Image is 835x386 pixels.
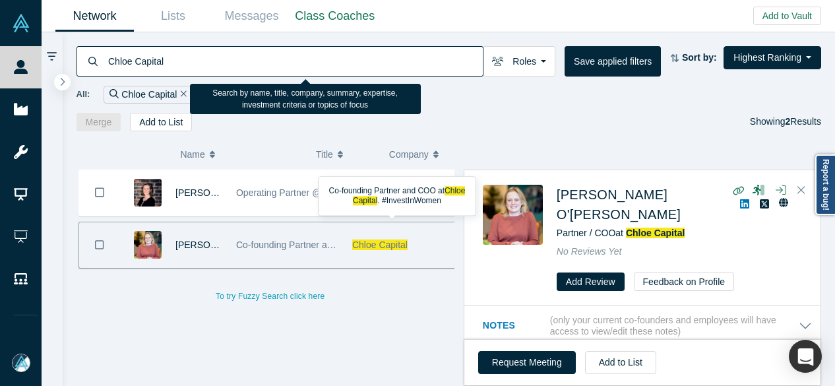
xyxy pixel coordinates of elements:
div: Showing [750,113,821,131]
a: [PERSON_NAME] O'[PERSON_NAME] [557,187,681,222]
span: Partner / COO at [557,228,685,238]
button: Name [180,141,302,168]
p: (only your current co-founders and employees will have access to view/edit these notes) [550,315,799,337]
button: Add Review [557,273,625,291]
span: Name [180,141,204,168]
a: [PERSON_NAME] [175,187,251,198]
span: Chloe Capital [352,187,408,198]
button: Feedback on Profile [634,273,735,291]
span: Co-founding Partner and COO at [236,240,371,250]
img: Erica O'Brian's Profile Image [483,185,543,245]
button: Bookmark [79,170,120,216]
span: Results [786,116,821,127]
span: Title [316,141,333,168]
a: Class Coaches [291,1,379,32]
span: Operating Partner @ [236,187,321,198]
span: No Reviews Yet [557,246,622,257]
span: All: [77,88,90,101]
a: Messages [212,1,291,32]
button: Add to Vault [753,7,821,25]
div: Chloe Capital [104,86,193,104]
button: Remove Filter [177,87,187,102]
a: Report a bug! [815,154,835,215]
button: To try Fuzzy Search click here [206,288,334,305]
button: Bookmark [79,222,120,268]
a: [PERSON_NAME] O'[PERSON_NAME] [175,240,339,250]
button: Company [389,141,448,168]
span: Chloe Capital [352,240,408,250]
button: Merge [77,113,121,131]
button: Save applied filters [565,46,661,77]
strong: Sort by: [682,52,717,63]
h3: Notes [483,319,547,333]
button: Add to List [585,351,656,374]
img: Alchemist Vault Logo [12,14,30,32]
button: Request Meeting [478,351,576,374]
button: Close [791,180,811,201]
button: Add to List [130,113,192,131]
img: Erica O'Brian's Profile Image [134,231,162,259]
button: Title [316,141,375,168]
img: Emilia Vanderwerf's Profile Image [134,179,162,207]
span: Chloe Capital [321,187,377,198]
strong: 2 [786,116,791,127]
button: Highest Ranking [724,46,821,69]
span: Company [389,141,429,168]
a: Chloe Capital [626,228,685,238]
button: Roles [483,46,555,77]
button: Notes (only your current co-founders and employees will have access to view/edit these notes) [483,315,812,337]
a: Lists [134,1,212,32]
img: Mia Scott's Account [12,354,30,372]
a: Network [55,1,134,32]
input: Search by name, title, company, summary, expertise, investment criteria or topics of focus [107,46,483,77]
